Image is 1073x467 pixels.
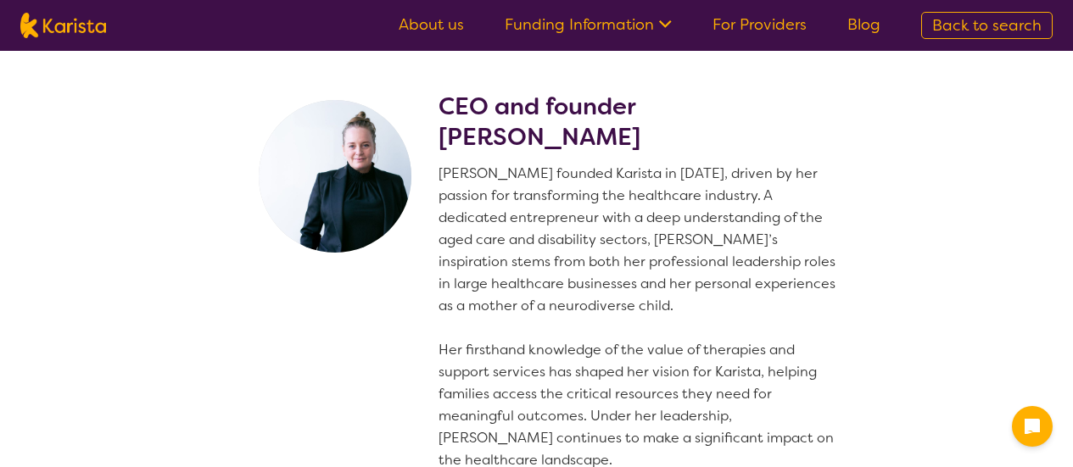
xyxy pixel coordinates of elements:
[713,14,807,35] a: For Providers
[847,14,880,35] a: Blog
[921,12,1053,39] a: Back to search
[20,13,106,38] img: Karista logo
[505,14,672,35] a: Funding Information
[399,14,464,35] a: About us
[932,15,1042,36] span: Back to search
[439,92,842,153] h2: CEO and founder [PERSON_NAME]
